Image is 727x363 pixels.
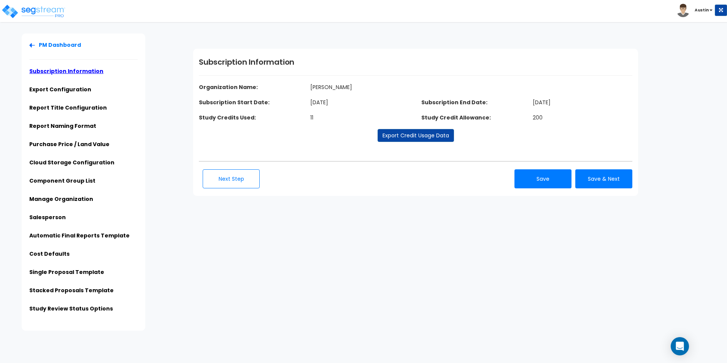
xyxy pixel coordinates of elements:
[29,159,114,166] a: Cloud Storage Configuration
[1,4,66,19] img: logo_pro_r.png
[416,114,527,121] dt: Study Credit Allowance:
[29,287,114,294] a: Stacked Proposals Template
[575,169,632,188] button: Save & Next
[378,129,454,142] a: Export Credit Usage Data
[527,99,638,106] dd: [DATE]
[193,114,305,121] dt: Study Credits Used:
[29,140,110,148] a: Purchase Price / Land Value
[29,250,70,258] a: Cost Defaults
[671,337,689,355] div: Open Intercom Messenger
[199,56,632,68] h1: Subscription Information
[29,268,104,276] a: Single Proposal Template
[29,43,35,48] img: Back
[416,99,527,106] dt: Subscription End Date:
[29,41,81,49] a: PM Dashboard
[305,114,416,121] dd: 11
[305,83,527,91] dd: [PERSON_NAME]
[527,114,638,121] dd: 200
[29,104,107,111] a: Report Title Configuration
[695,7,709,13] b: Austin
[193,83,416,91] dt: Organization Name:
[305,99,416,106] dd: [DATE]
[29,195,93,203] a: Manage Organization
[29,232,130,239] a: Automatic Final Reports Template
[29,305,113,312] a: Study Review Status Options
[203,169,260,188] button: Next Step
[514,169,571,188] button: Save
[29,177,95,185] a: Component Group List
[29,213,66,221] a: Salesperson
[29,86,91,93] a: Export Configuration
[676,4,690,17] img: avatar.png
[29,122,96,130] a: Report Naming Format
[193,99,305,106] dt: Subscription Start Date:
[29,67,103,75] a: Subscription Information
